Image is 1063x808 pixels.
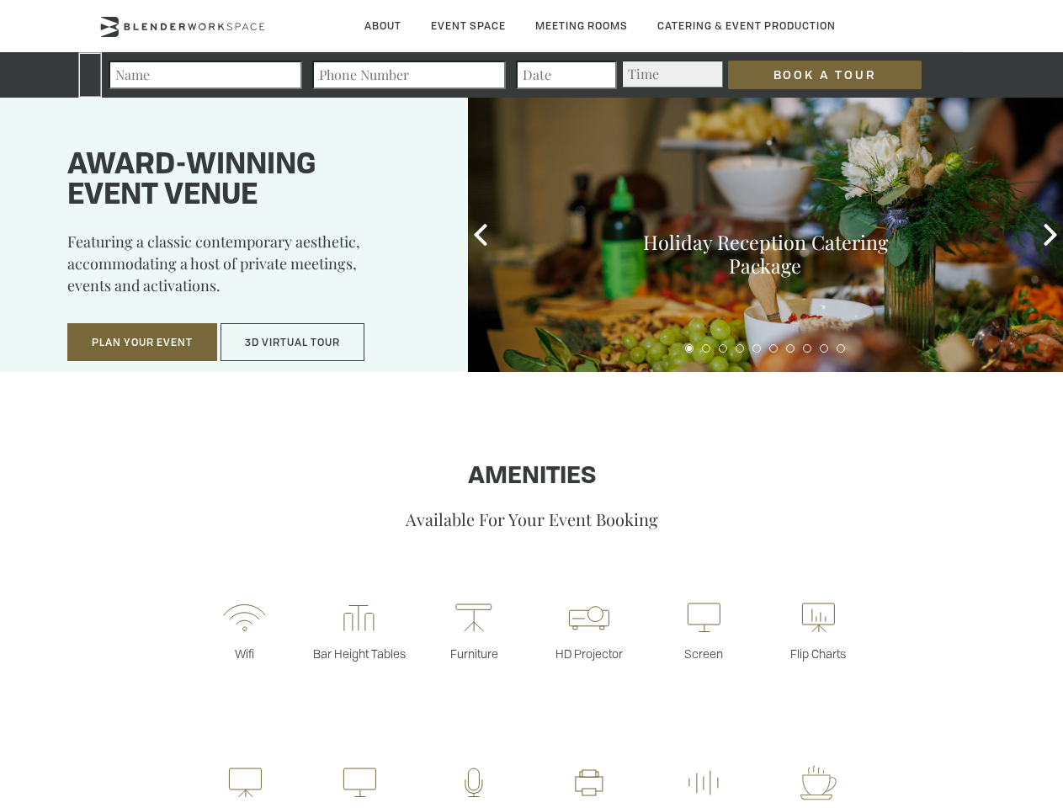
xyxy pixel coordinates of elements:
a: Holiday Reception Catering Package [643,229,888,279]
input: Phone Number [312,61,506,89]
p: Flip Charts [761,646,875,662]
p: Featuring a classic contemporary aesthetic, accommodating a host of private meetings, events and ... [67,231,426,308]
p: Bar Height Tables [302,646,417,662]
button: Plan Your Event [67,323,217,362]
h1: Amenities [53,464,1010,491]
p: Screen [646,646,761,662]
input: Book a Tour [728,61,922,89]
p: Available For Your Event Booking [53,508,1010,530]
input: Date [516,61,617,89]
h1: Award-winning event venue [67,151,426,211]
input: Name [109,61,302,89]
button: 3D Virtual Tour [221,323,364,362]
p: HD Projector [532,646,646,662]
p: Wifi [187,646,301,662]
p: Furniture [417,646,531,662]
